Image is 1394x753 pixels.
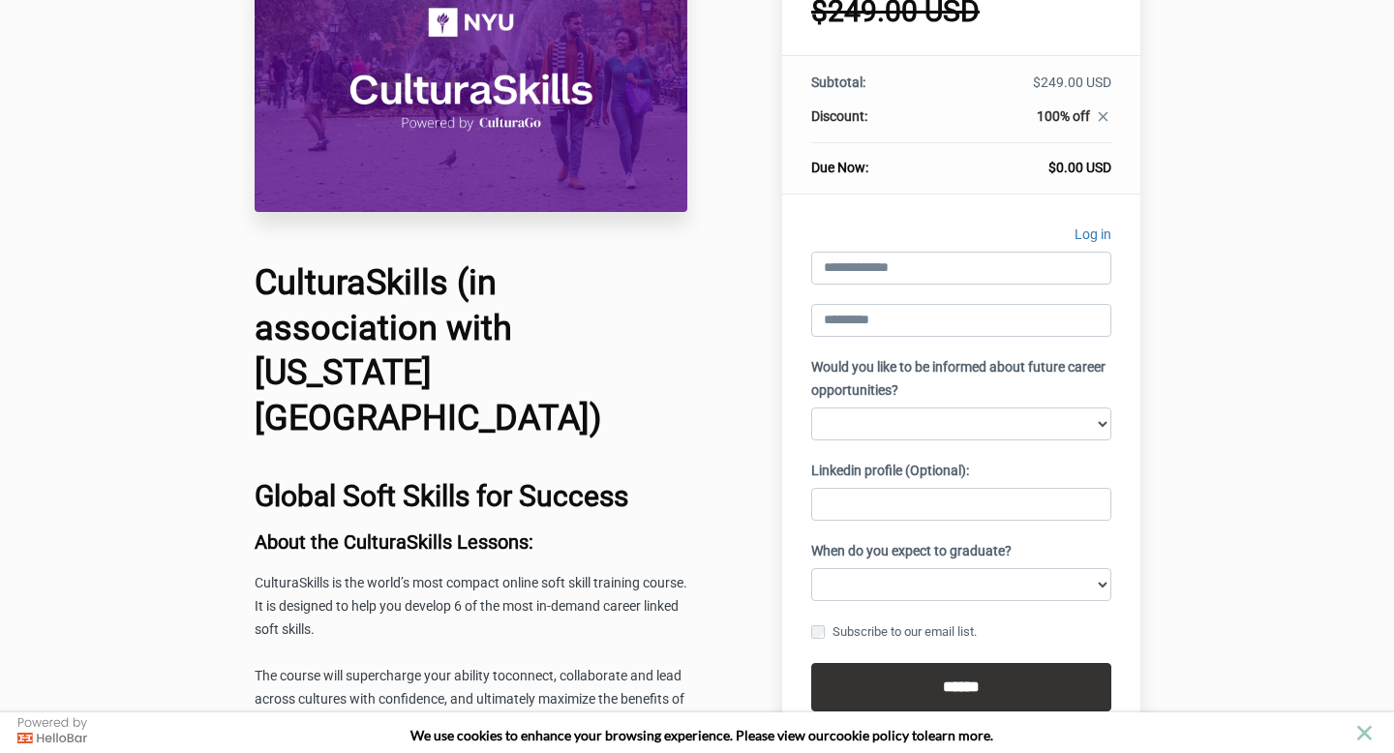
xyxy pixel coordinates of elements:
a: cookie policy [830,727,909,743]
span: We use cookies to enhance your browsing experience. Please view our [410,727,830,743]
span: learn more. [924,727,993,743]
span: The course will supercharge your ability to [255,668,505,683]
h3: About the CulturaSkills Lessons: [255,531,688,553]
span: $0.00 USD [1048,160,1111,175]
b: Global Soft Skills for Success [255,479,628,513]
label: Subscribe to our email list. [811,621,977,643]
i: close [1095,108,1111,125]
h1: CulturaSkills (in association with [US_STATE][GEOGRAPHIC_DATA]) [255,260,688,441]
a: Log in [1075,224,1111,252]
strong: to [912,727,924,743]
span: Subtotal: [811,75,865,90]
span: CulturaSkills is the world’s most compact online soft skill training course. It is designed to he... [255,575,687,637]
th: Discount: [811,106,937,143]
button: close [1352,721,1377,745]
input: Subscribe to our email list. [811,625,825,639]
td: $249.00 USD [937,73,1110,106]
label: Would you like to be informed about future career opportunities? [811,356,1111,403]
label: When do you expect to graduate? [811,540,1012,563]
a: close [1090,108,1111,130]
label: Linkedin profile (Optional): [811,460,969,483]
th: Due Now: [811,143,937,178]
span: connect, collaborate and lead across cultures with confidence, and ultimately maximize the benefi... [255,668,684,730]
span: 100% off [1037,108,1090,124]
